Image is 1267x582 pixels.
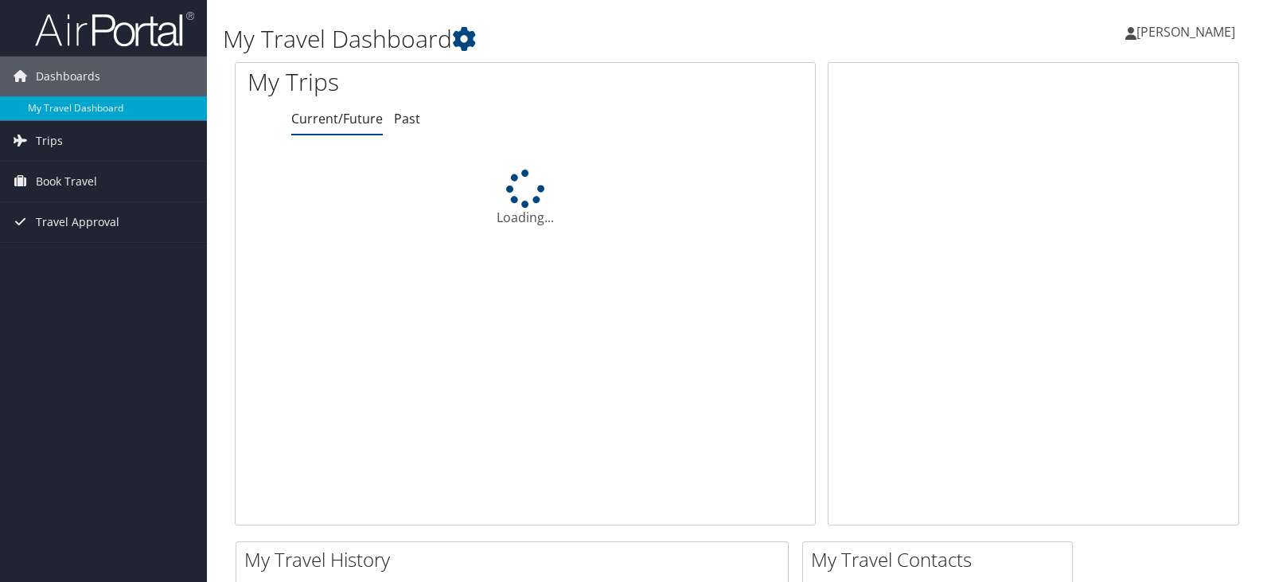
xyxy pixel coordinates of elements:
span: Book Travel [36,162,97,201]
span: Dashboards [36,57,100,96]
span: [PERSON_NAME] [1136,23,1235,41]
span: Trips [36,121,63,161]
a: Past [394,110,420,127]
h1: My Travel Dashboard [223,22,908,56]
div: Loading... [236,170,815,227]
span: Travel Approval [36,202,119,242]
h2: My Travel Contacts [811,546,1072,573]
h2: My Travel History [244,546,788,573]
a: [PERSON_NAME] [1125,8,1251,56]
a: Current/Future [291,110,383,127]
h1: My Trips [248,65,562,99]
img: airportal-logo.png [35,10,194,48]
